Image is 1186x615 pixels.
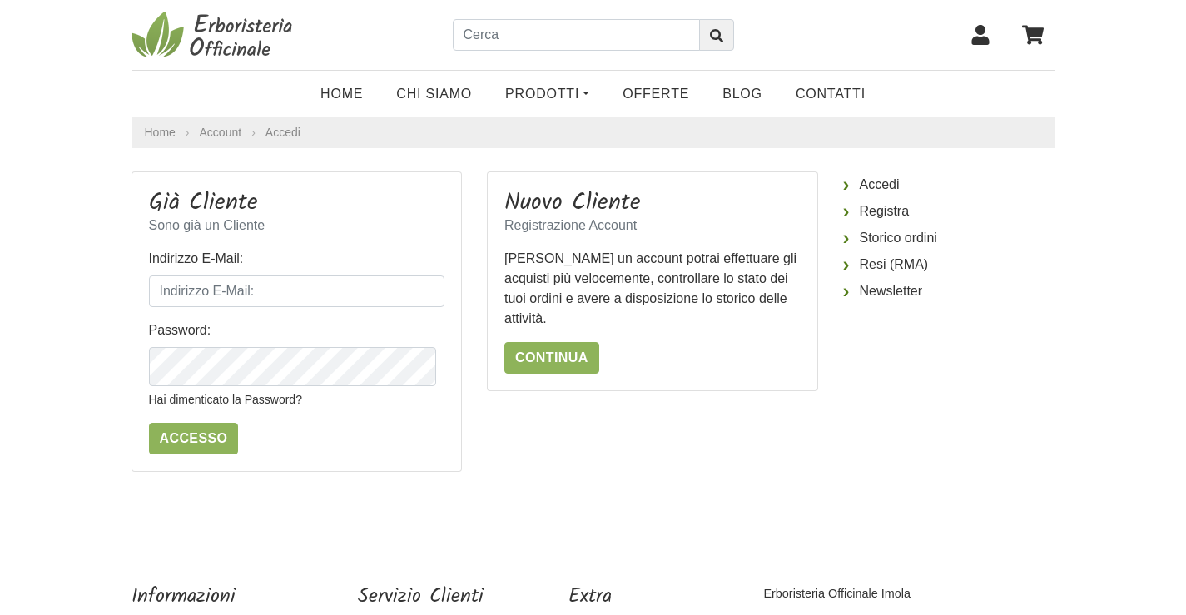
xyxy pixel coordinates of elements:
a: Storico ordini [843,225,1055,251]
a: Registra [843,198,1055,225]
a: Prodotti [489,77,606,111]
a: Accedi [265,126,300,139]
input: Accesso [149,423,239,454]
a: Chi Siamo [380,77,489,111]
p: [PERSON_NAME] un account potrai effettuare gli acquisti più velocemente, controllare lo stato dei... [504,249,801,329]
a: Home [145,124,176,141]
nav: breadcrumb [132,117,1055,148]
h3: Nuovo Cliente [504,189,801,217]
a: Blog [706,77,779,111]
label: Indirizzo E-Mail: [149,249,244,269]
a: Erboristeria Officinale Imola [763,587,911,600]
img: Erboristeria Officinale [132,10,298,60]
a: Account [200,124,242,141]
a: Resi (RMA) [843,251,1055,278]
h5: Extra [568,585,678,609]
label: Password: [149,320,211,340]
input: Cerca [453,19,700,51]
h3: Già Cliente [149,189,445,217]
a: Contatti [779,77,882,111]
h5: Servizio Clienti [358,585,484,609]
a: Home [304,77,380,111]
h5: Informazioni [132,585,273,609]
a: Hai dimenticato la Password? [149,393,302,406]
a: Continua [504,342,599,374]
p: Sono già un Cliente [149,216,445,236]
a: Accedi [843,171,1055,198]
input: Indirizzo E-Mail: [149,275,445,307]
a: Newsletter [843,278,1055,305]
a: OFFERTE [606,77,706,111]
p: Registrazione Account [504,216,801,236]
